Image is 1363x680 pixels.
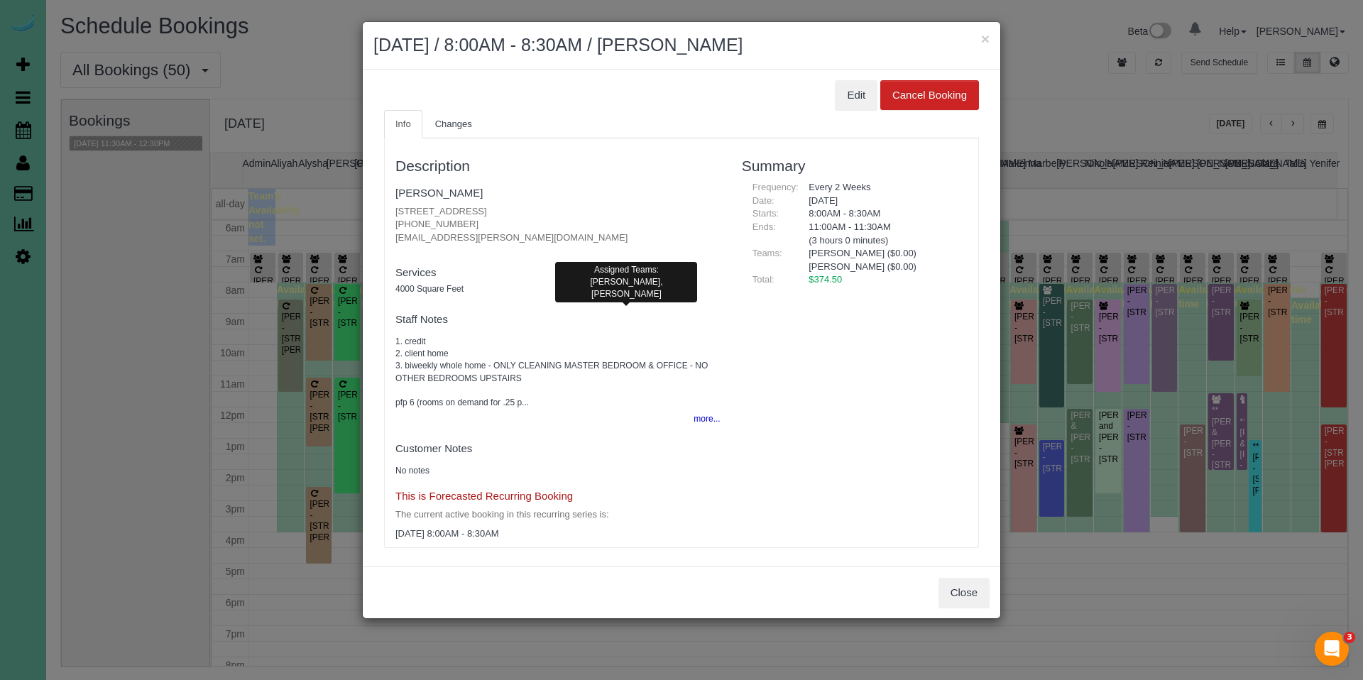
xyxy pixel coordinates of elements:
div: Every 2 Weeks [798,181,968,194]
span: 3 [1344,632,1355,643]
h4: Customer Notes [395,443,721,455]
li: [PERSON_NAME] ($0.00) [809,247,957,261]
span: Date: [752,195,774,206]
button: Cancel Booking [880,80,979,110]
button: more... [685,409,720,429]
span: Frequency: [752,182,799,192]
h4: This is Forecasted Recurring Booking [395,490,721,503]
span: Starts: [752,208,779,219]
h4: Staff Notes [395,314,721,326]
div: Assigned Teams: [PERSON_NAME], [PERSON_NAME] [555,262,697,302]
h3: Summary [742,158,968,174]
h2: [DATE] / 8:00AM - 8:30AM / [PERSON_NAME] [373,33,990,58]
a: Changes [424,110,483,139]
pre: 1. credit 2. client home 3. biweekly whole home - ONLY CLEANING MASTER BEDROOM & OFFICE - NO OTHE... [395,336,721,409]
li: [PERSON_NAME] ($0.00) [809,261,957,274]
span: Total: [752,274,774,285]
span: $374.50 [809,274,842,285]
button: × [981,31,990,46]
h5: 4000 Square Feet [395,285,721,294]
div: 11:00AM - 11:30AM (3 hours 0 minutes) [798,221,968,247]
span: Teams: [752,248,782,258]
a: Info [384,110,422,139]
h4: Services [395,267,721,279]
h3: Description [395,158,721,174]
span: Changes [435,119,472,129]
span: Info [395,119,411,129]
iframe: Intercom live chat [1315,632,1349,666]
div: 8:00AM - 8:30AM [798,207,968,221]
div: [DATE] [798,194,968,208]
p: [STREET_ADDRESS] [PHONE_NUMBER] [EMAIL_ADDRESS][PERSON_NAME][DOMAIN_NAME] [395,205,721,245]
p: The current active booking in this recurring series is: [395,508,721,522]
button: Close [938,578,990,608]
span: Ends: [752,221,776,232]
pre: No notes [395,465,721,477]
button: Edit [835,80,877,110]
a: [PERSON_NAME] [395,187,483,199]
span: [DATE] 8:00AM - 8:30AM [395,528,499,539]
